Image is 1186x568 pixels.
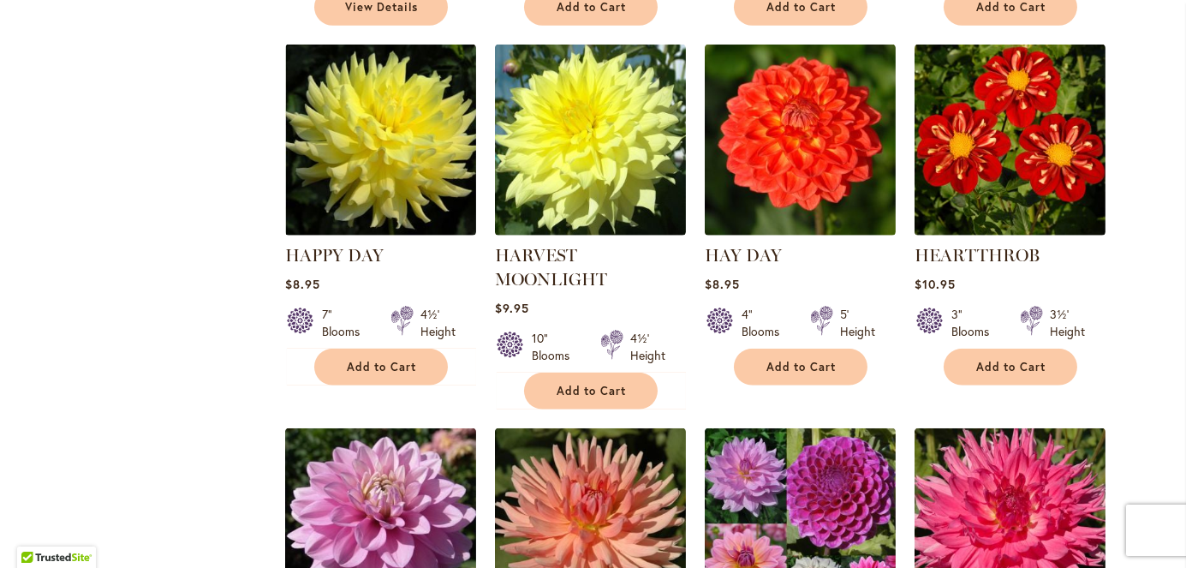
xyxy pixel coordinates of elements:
button: Add to Cart [314,349,448,386]
span: $8.95 [285,276,320,292]
span: Add to Cart [766,360,837,374]
img: Harvest Moonlight [495,45,686,236]
button: Add to Cart [944,349,1077,386]
img: HAPPY DAY [285,45,476,236]
button: Add to Cart [524,373,658,410]
a: HAPPY DAY [285,223,476,239]
span: $10.95 [915,276,956,292]
a: HEARTTHROB [915,223,1106,239]
a: HAY DAY [705,223,896,239]
a: HAPPY DAY [285,245,384,266]
img: HEARTTHROB [915,45,1106,236]
div: 3½' Height [1050,306,1085,340]
img: HAY DAY [705,45,896,236]
a: HEARTTHROB [915,245,1040,266]
div: 4½' Height [420,306,456,340]
div: 7" Blooms [322,306,370,340]
div: 10" Blooms [532,330,580,364]
span: $8.95 [705,276,740,292]
span: Add to Cart [347,360,417,374]
div: 3" Blooms [951,306,999,340]
a: Harvest Moonlight [495,223,686,239]
div: 4" Blooms [742,306,790,340]
a: HARVEST MOONLIGHT [495,245,607,290]
div: 4½' Height [630,330,665,364]
div: 5' Height [840,306,875,340]
button: Add to Cart [734,349,867,386]
a: HAY DAY [705,245,782,266]
span: Add to Cart [557,384,627,398]
span: Add to Cart [976,360,1046,374]
iframe: Launch Accessibility Center [13,507,61,555]
span: $9.95 [495,300,529,316]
